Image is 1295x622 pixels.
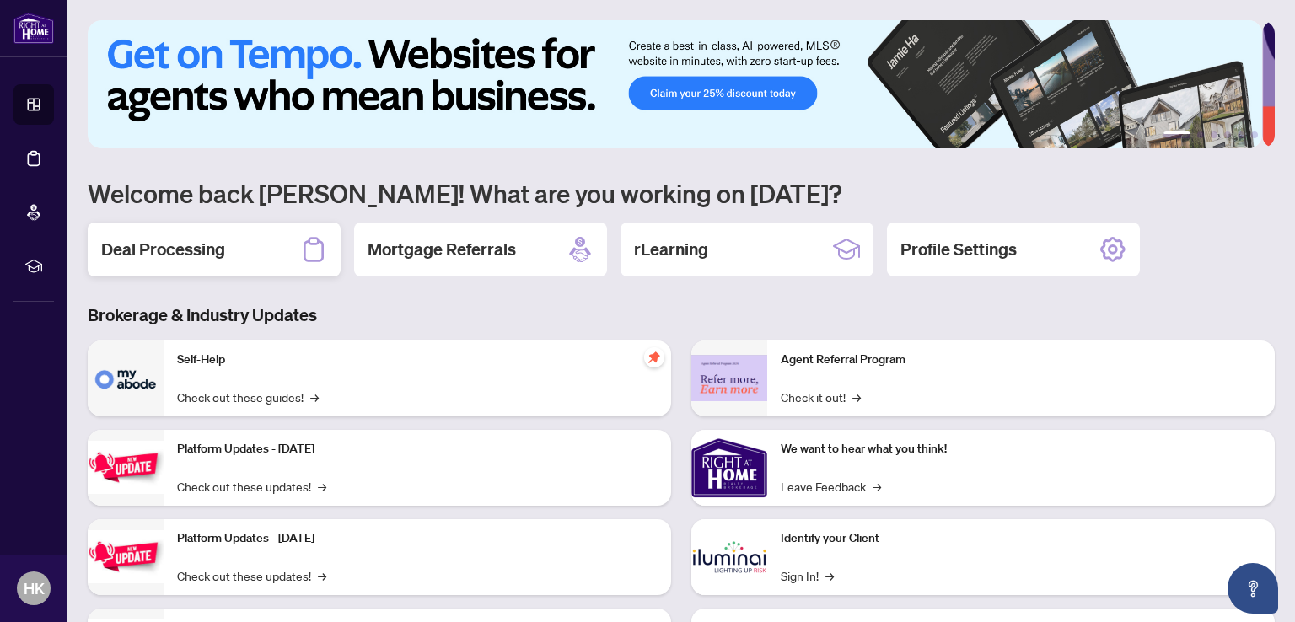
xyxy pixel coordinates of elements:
span: → [852,388,861,406]
h2: Deal Processing [101,238,225,261]
img: Identify your Client [691,519,767,595]
p: Platform Updates - [DATE] [177,529,658,548]
span: → [873,477,881,496]
span: → [318,477,326,496]
p: Agent Referral Program [781,351,1261,369]
img: Self-Help [88,340,164,416]
a: Check it out!→ [781,388,861,406]
a: Sign In!→ [781,566,834,585]
a: Check out these updates!→ [177,477,326,496]
a: Check out these updates!→ [177,566,326,585]
p: Platform Updates - [DATE] [177,440,658,458]
span: HK [24,576,45,600]
a: Check out these guides!→ [177,388,319,406]
span: → [310,388,319,406]
p: We want to hear what you think! [781,440,1261,458]
img: logo [13,13,54,44]
h3: Brokerage & Industry Updates [88,303,1275,327]
img: Agent Referral Program [691,355,767,401]
h1: Welcome back [PERSON_NAME]! What are you working on [DATE]? [88,177,1275,209]
img: Platform Updates - July 8, 2025 [88,530,164,583]
span: → [318,566,326,585]
img: Platform Updates - July 21, 2025 [88,441,164,494]
button: 6 [1251,131,1258,138]
a: Leave Feedback→ [781,477,881,496]
button: 1 [1163,131,1190,138]
h2: rLearning [634,238,708,261]
img: Slide 0 [88,20,1262,148]
button: 3 [1211,131,1217,138]
p: Self-Help [177,351,658,369]
h2: Mortgage Referrals [368,238,516,261]
img: We want to hear what you think! [691,430,767,506]
button: 4 [1224,131,1231,138]
button: Open asap [1228,563,1278,614]
button: 5 [1238,131,1244,138]
span: → [825,566,834,585]
p: Identify your Client [781,529,1261,548]
h2: Profile Settings [900,238,1017,261]
button: 2 [1197,131,1204,138]
span: pushpin [644,347,664,367]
